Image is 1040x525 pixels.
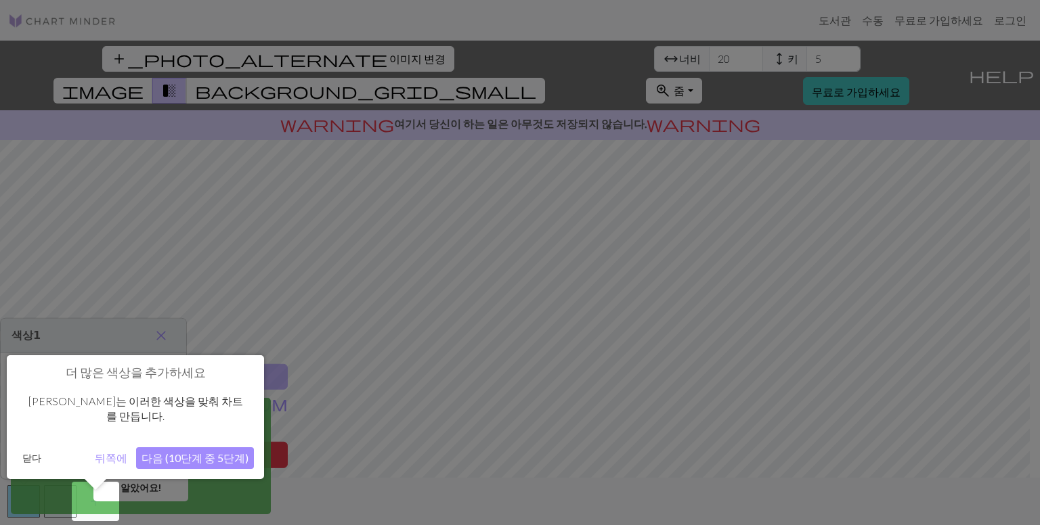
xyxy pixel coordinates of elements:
font: 뒤쪽에 [95,451,127,464]
font: [PERSON_NAME]는 이러한 색상을 맞춰 차트를 만듭니다. [28,394,243,422]
button: 닫다 [17,448,47,468]
font: 다음 (10단계 중 5단계) [142,451,248,464]
button: 다음 (10단계 중 5단계) [136,447,254,469]
font: 더 많은 색상을 추가하세요 [66,365,206,380]
button: 뒤쪽에 [89,447,133,469]
div: 더 많은 색상을 추가하세요 [7,355,264,479]
font: 닫다 [22,452,41,463]
h1: 더 많은 색상을 추가하세요 [17,365,254,380]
